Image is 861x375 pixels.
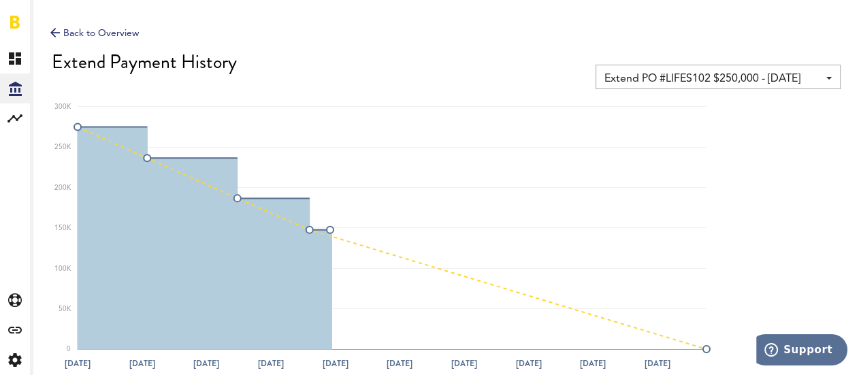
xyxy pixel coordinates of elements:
[54,144,71,150] text: 250K
[59,306,71,312] text: 50K
[387,357,412,370] text: [DATE]
[645,357,670,370] text: [DATE]
[604,67,818,91] span: Extend PO #LIFES102 $250,000 - [DATE]
[40,15,50,44] span: Funding
[323,357,348,370] text: [DATE]
[54,103,71,110] text: 300K
[33,103,47,133] a: Daily Advance History
[33,74,47,103] a: Transactions
[54,184,71,191] text: 200K
[50,25,139,42] div: Back to Overview
[129,357,155,370] text: [DATE]
[67,346,71,353] text: 0
[33,44,47,74] a: Overview
[193,357,219,370] text: [DATE]
[54,225,71,231] text: 150K
[65,357,91,370] text: [DATE]
[33,133,47,163] a: Invoices
[258,357,284,370] text: [DATE]
[516,357,542,370] text: [DATE]
[756,334,847,368] iframe: Opens a widget where you can find more information
[54,265,71,272] text: 100K
[451,357,477,370] text: [DATE]
[580,357,606,370] text: [DATE]
[52,51,841,73] div: Extend Payment History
